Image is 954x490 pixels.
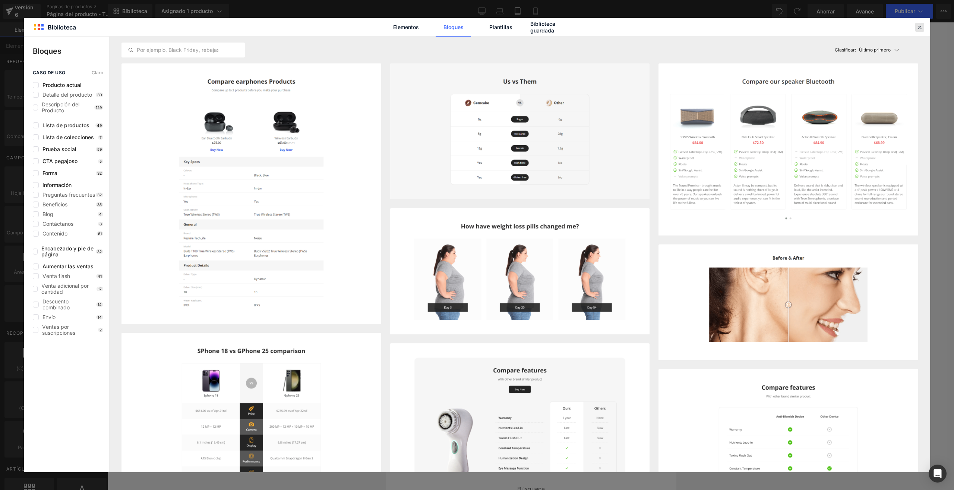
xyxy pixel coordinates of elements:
[42,230,67,237] font: Contenido
[97,171,102,175] font: 32
[42,122,89,128] font: Lista de productos
[42,158,78,164] font: CTA pegajoso
[99,212,102,216] font: 4
[42,201,67,207] font: Beneficios
[122,46,244,54] input: Por ejemplo, Black Friday, rebajas,...
[99,159,102,163] font: 5
[42,298,70,310] font: Descuento combinado
[99,328,102,332] font: 2
[148,393,215,408] a: Agregar sección única
[156,397,208,403] font: Agregar sección única
[42,221,73,227] font: Contáctanos
[42,324,75,336] font: Ventas por suscripciones
[835,47,856,53] font: Clasificar:
[42,211,53,217] font: Blog
[393,24,419,30] font: Elementos
[42,170,57,176] font: Forma
[92,70,103,75] font: Claro
[33,70,65,75] font: caso de uso
[78,414,213,419] font: o arrastrar y soltar elementos desde la barra lateral izquierda
[42,263,94,269] font: Aumentar las ventas
[658,244,918,360] img: imagen
[390,63,650,199] img: imagen
[97,123,102,128] font: 49
[41,245,94,258] font: Encabezado y pie de página
[42,182,72,188] font: Información
[96,105,102,110] font: 129
[42,191,95,198] font: Preguntas frecuentes
[121,63,381,324] img: imagen
[443,24,464,30] font: Bloques
[97,147,102,152] font: 59
[98,274,102,278] font: 41
[75,393,142,408] a: Explorar bloques
[97,202,102,207] font: 35
[41,283,89,295] font: Venta adicional por cantidad
[42,82,82,88] font: Producto actual
[658,63,918,235] img: imagen
[132,462,159,475] a: Búsqueda
[33,47,61,56] font: Bloques
[99,222,102,226] font: 8
[42,146,76,152] font: Prueba social
[97,193,102,197] font: 32
[42,314,56,320] font: Envío
[832,37,918,63] button: Clasificar:Último primero
[489,24,512,30] font: Plantillas
[42,273,70,279] font: Venta flash
[929,465,947,483] div: Abrir Intercom Messenger
[42,134,94,140] font: Lista de colecciones
[89,397,128,403] font: Explorar bloques
[98,302,102,307] font: 14
[390,208,650,334] img: imagen
[97,249,102,254] font: 32
[859,47,891,53] font: Último primero
[132,463,159,470] font: Búsqueda
[99,135,102,140] font: 7
[98,231,102,236] font: 61
[98,287,102,291] font: 17
[42,101,79,113] font: Descripción del Producto
[530,21,555,34] font: Biblioteca guardada
[42,91,92,98] font: Detalle del producto
[97,93,102,97] font: 30
[98,315,102,319] font: 14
